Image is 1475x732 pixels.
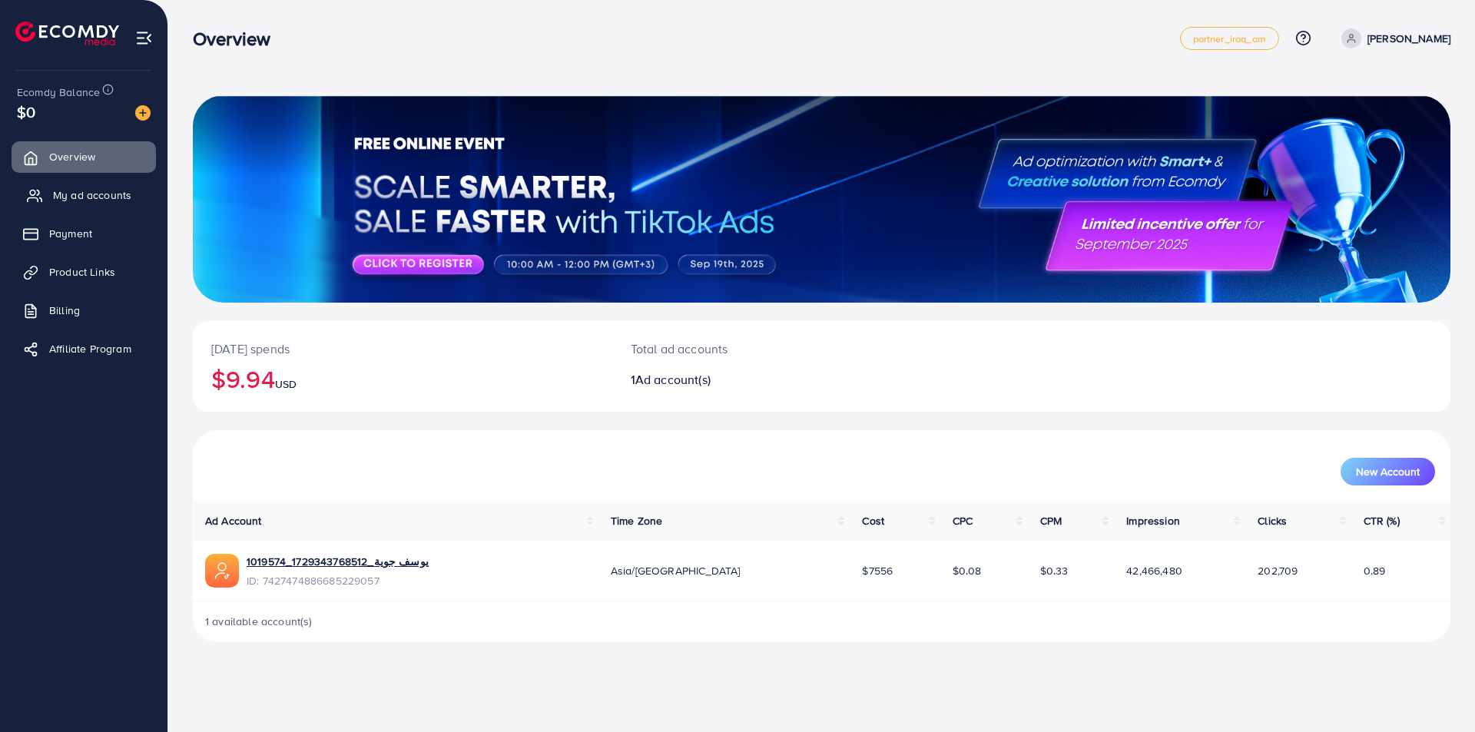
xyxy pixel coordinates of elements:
[1126,513,1180,528] span: Impression
[1126,563,1182,578] span: 42,466,480
[193,28,283,50] h3: Overview
[135,105,151,121] img: image
[49,226,92,241] span: Payment
[12,180,156,210] a: My ad accounts
[12,218,156,249] a: Payment
[49,303,80,318] span: Billing
[275,376,297,392] span: USD
[1364,513,1400,528] span: CTR (%)
[211,364,594,393] h2: $9.94
[862,563,893,578] span: $7556
[15,22,119,45] img: logo
[1180,27,1279,50] a: partner_iraq_am
[635,371,711,388] span: Ad account(s)
[1335,28,1450,48] a: [PERSON_NAME]
[49,264,115,280] span: Product Links
[1258,563,1298,578] span: 202,709
[1341,458,1435,485] button: New Account
[12,333,156,364] a: Affiliate Program
[611,563,741,578] span: Asia/[GEOGRAPHIC_DATA]
[12,141,156,172] a: Overview
[211,340,594,358] p: [DATE] spends
[862,513,884,528] span: Cost
[631,340,908,358] p: Total ad accounts
[12,257,156,287] a: Product Links
[1367,29,1450,48] p: [PERSON_NAME]
[611,513,662,528] span: Time Zone
[1356,466,1420,477] span: New Account
[49,341,131,356] span: Affiliate Program
[12,295,156,326] a: Billing
[205,614,313,629] span: 1 available account(s)
[1040,513,1062,528] span: CPM
[1193,34,1266,44] span: partner_iraq_am
[953,563,982,578] span: $0.08
[17,101,35,123] span: $0
[135,29,153,47] img: menu
[247,573,429,588] span: ID: 7427474886685229057
[247,554,429,569] a: 1019574_يوسف جوية_1729343768512
[53,187,131,203] span: My ad accounts
[1258,513,1287,528] span: Clicks
[49,149,95,164] span: Overview
[205,513,262,528] span: Ad Account
[953,513,973,528] span: CPC
[631,373,908,387] h2: 1
[1364,563,1386,578] span: 0.89
[205,554,239,588] img: ic-ads-acc.e4c84228.svg
[1040,563,1069,578] span: $0.33
[17,84,100,100] span: Ecomdy Balance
